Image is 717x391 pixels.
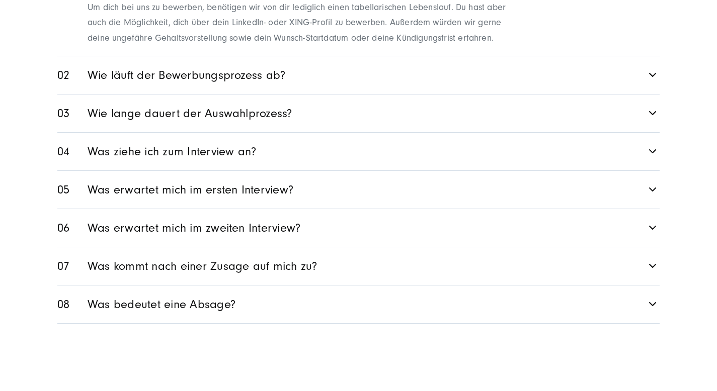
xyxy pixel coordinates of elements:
a: Wie läuft der Bewerbungsprozess ab? [57,56,660,94]
a: Was erwartet mich im ersten Interview? [57,171,660,209]
a: Was ziehe ich zum Interview an? [57,133,660,170]
a: Was erwartet mich im zweiten Interview? [57,209,660,247]
a: Was bedeutet eine Absage? [57,285,660,323]
a: Wie lange dauert der Auswahlprozess? [57,94,660,132]
a: Was kommt nach einer Zusage auf mich zu? [57,247,660,285]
